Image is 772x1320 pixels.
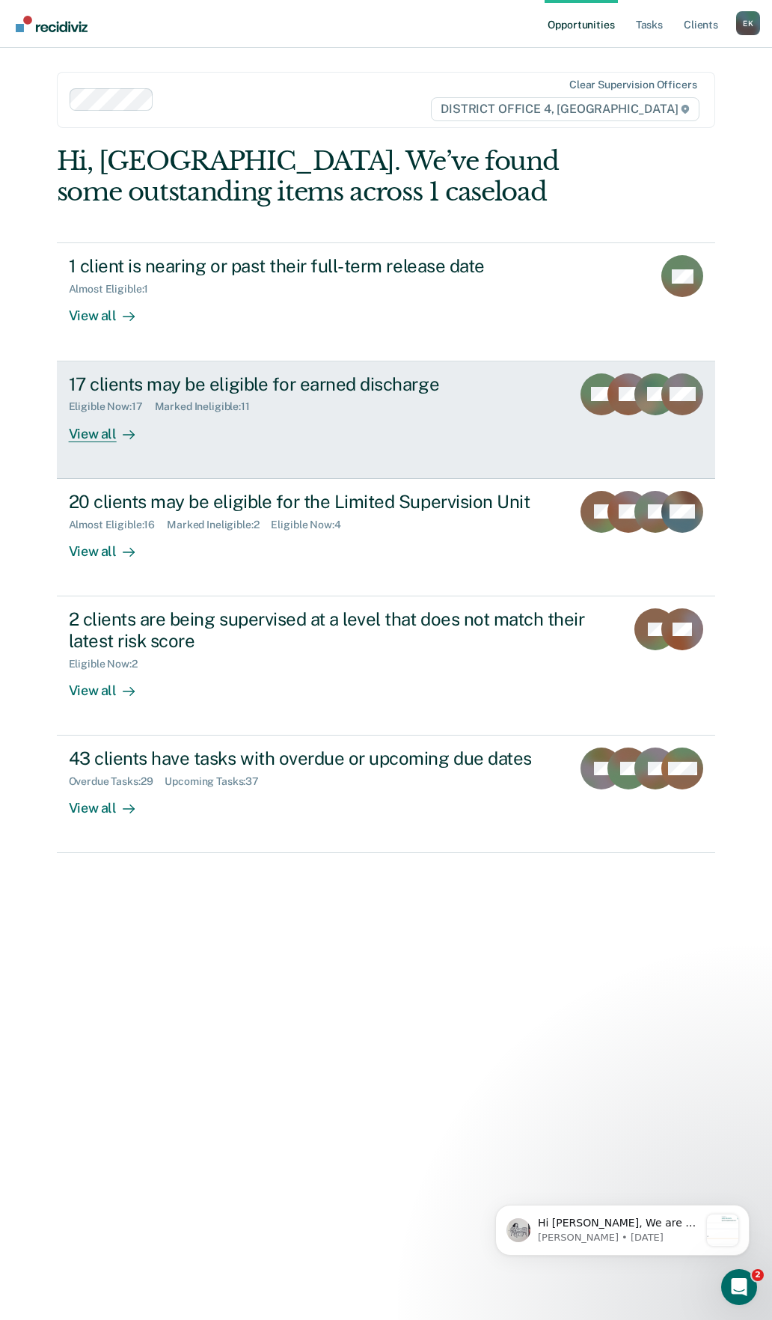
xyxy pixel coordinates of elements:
div: Almost Eligible : 1 [69,283,161,296]
iframe: Intercom live chat [721,1269,757,1305]
a: 1 client is nearing or past their full-term release dateAlmost Eligible:1View all [57,242,716,361]
div: Marked Ineligible : 11 [155,400,262,413]
span: DISTRICT OFFICE 4, [GEOGRAPHIC_DATA] [431,97,699,121]
div: View all [69,788,153,817]
a: 2 clients are being supervised at a level that does not match their latest risk scoreEligible Now... [57,596,716,736]
a: 17 clients may be eligible for earned dischargeEligible Now:17Marked Ineligible:11View all [57,361,716,479]
div: Hi, [GEOGRAPHIC_DATA]. We’ve found some outstanding items across 1 caseload [57,146,584,207]
div: 2 clients are being supervised at a level that does not match their latest risk score [69,608,594,652]
div: Upcoming Tasks : 37 [165,775,271,788]
div: E K [736,11,760,35]
div: Almost Eligible : 16 [69,519,168,531]
div: 1 client is nearing or past their full-term release date [69,255,594,277]
div: Clear supervision officers [569,79,696,91]
div: 43 clients have tasks with overdue or upcoming due dates [69,748,560,769]
div: 20 clients may be eligible for the Limited Supervision Unit [69,491,560,513]
div: View all [69,670,153,699]
img: Recidiviz [16,16,88,32]
div: Eligible Now : 2 [69,658,150,670]
div: 17 clients may be eligible for earned discharge [69,373,560,395]
div: Marked Ineligible : 2 [167,519,271,531]
a: 43 clients have tasks with overdue or upcoming due datesOverdue Tasks:29Upcoming Tasks:37View all [57,736,716,853]
iframe: Intercom notifications message [473,1175,772,1280]
div: View all [69,413,153,442]
div: View all [69,531,153,560]
div: Overdue Tasks : 29 [69,775,165,788]
div: Eligible Now : 4 [271,519,352,531]
a: 20 clients may be eligible for the Limited Supervision UnitAlmost Eligible:16Marked Ineligible:2E... [57,479,716,596]
div: Eligible Now : 17 [69,400,155,413]
span: Hi [PERSON_NAME], We are so excited to announce a brand new feature: AI case note search! 📣 Findi... [65,42,227,426]
span: 2 [752,1269,764,1281]
button: Profile dropdown button [736,11,760,35]
p: Message from Kim, sent 1w ago [65,56,227,70]
div: View all [69,296,153,325]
